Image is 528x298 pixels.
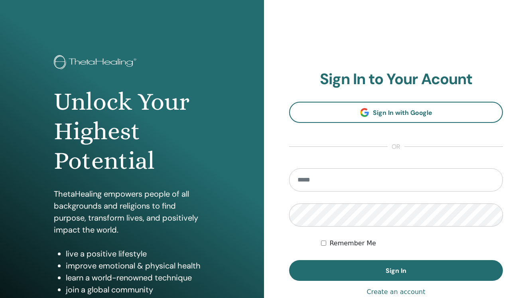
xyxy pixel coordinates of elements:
[66,260,210,272] li: improve emotional & physical health
[66,248,210,260] li: live a positive lifestyle
[66,272,210,284] li: learn a world-renowned technique
[54,188,210,236] p: ThetaHealing empowers people of all backgrounds and religions to find purpose, transform lives, a...
[54,87,210,176] h1: Unlock Your Highest Potential
[386,266,406,275] span: Sign In
[388,142,404,152] span: or
[66,284,210,296] li: join a global community
[321,239,503,248] div: Keep me authenticated indefinitely or until I manually logout
[289,102,503,123] a: Sign In with Google
[289,70,503,89] h2: Sign In to Your Acount
[329,239,376,248] label: Remember Me
[289,260,503,281] button: Sign In
[366,287,425,297] a: Create an account
[373,109,432,117] span: Sign In with Google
